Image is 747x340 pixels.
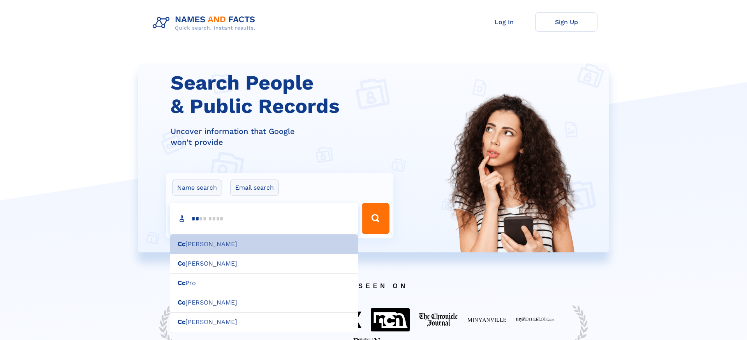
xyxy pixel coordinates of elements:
[178,279,185,287] b: Cc
[419,313,458,327] img: Featured on The Chronicle Journal
[178,260,185,267] b: Cc
[170,273,358,293] div: Pro
[362,203,389,234] button: Search Button
[170,293,358,313] div: [PERSON_NAME]
[170,234,358,254] div: [PERSON_NAME]
[371,308,410,331] img: Featured on NCN
[150,12,262,33] img: Logo Names and Facts
[170,254,358,274] div: [PERSON_NAME]
[178,318,185,326] b: Cc
[440,92,584,291] img: Search People and Public records
[172,180,222,196] label: Name search
[535,12,597,32] a: Sign Up
[170,203,358,234] input: search input
[516,317,555,322] img: Featured on My Mother Lode
[170,312,358,332] div: [PERSON_NAME]
[178,240,185,248] b: Cc
[473,12,535,32] a: Log In
[230,180,279,196] label: Email search
[171,126,398,148] div: Uncover information that Google won't provide
[178,299,185,306] b: Cc
[171,71,398,118] h1: Search People & Public Records
[152,273,595,299] span: AS SEEN ON
[467,317,506,322] img: Featured on Minyanville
